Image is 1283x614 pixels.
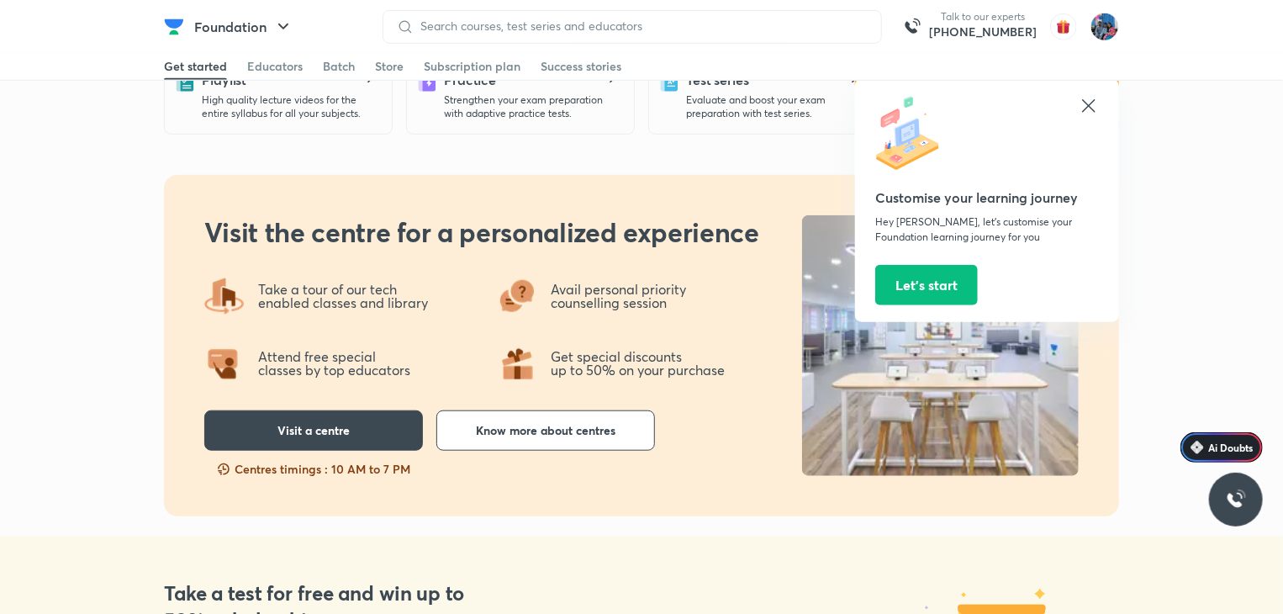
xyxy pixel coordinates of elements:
[875,214,1099,245] p: Hey [PERSON_NAME], let’s customise your Foundation learning journey for you
[247,58,303,75] div: Educators
[1191,441,1204,454] img: Icon
[1090,13,1119,41] img: Sudhakara Rao
[541,53,621,80] a: Success stories
[551,350,725,376] p: Get special discounts up to 50% on your purchase
[929,24,1037,40] a: [PHONE_NUMBER]
[414,19,868,33] input: Search courses, test series and educators
[204,410,423,451] button: Visit a centre
[929,10,1037,24] p: Talk to our experts
[436,410,655,451] button: Know more about centres
[204,215,759,249] h2: Visit the centre for a personalized experience
[164,17,184,37] img: Company Logo
[375,58,404,75] div: Store
[875,96,951,172] img: icon
[802,215,1079,476] img: uncentre_LP_b041622b0f.jpg
[235,461,410,478] p: Centres timings : 10 AM to 7 PM
[476,422,615,439] span: Know more about centres
[216,461,231,478] img: slots-fillng-fast
[247,53,303,80] a: Educators
[444,93,620,120] p: Strengthen your exam preparation with adaptive practice tests.
[497,276,537,316] img: offering3.png
[184,10,304,44] button: Foundation
[277,422,350,439] span: Visit a centre
[323,53,355,80] a: Batch
[164,53,227,80] a: Get started
[1226,490,1246,510] img: ttu
[1208,441,1253,454] span: Ai Doubts
[875,188,1099,208] h5: Customise your learning journey
[1050,13,1077,40] img: avatar
[424,53,520,80] a: Subscription plan
[424,58,520,75] div: Subscription plan
[164,58,227,75] div: Get started
[497,343,537,384] img: offering1.png
[895,10,929,44] img: call-us
[204,343,245,384] img: offering2.png
[551,283,689,309] p: Avail personal priority counselling session
[541,58,621,75] div: Success stories
[375,53,404,80] a: Store
[202,93,378,120] p: High quality lecture videos for the entire syllabus for all your subjects.
[686,93,863,120] p: Evaluate and boost your exam preparation with test series.
[323,58,355,75] div: Batch
[204,276,245,316] img: offering4.png
[258,350,410,376] p: Attend free special classes by top educators
[1180,432,1263,463] a: Ai Doubts
[875,265,978,305] button: Let’s start
[258,283,428,309] p: Take a tour of our tech enabled classes and library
